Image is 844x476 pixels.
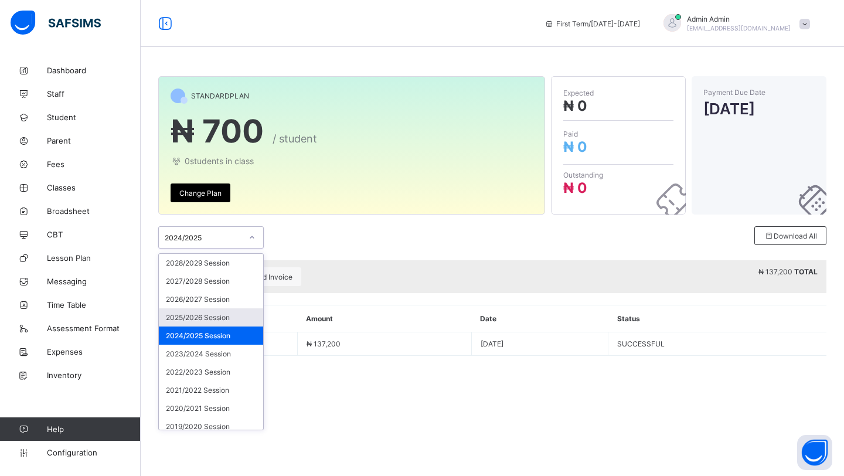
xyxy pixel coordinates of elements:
[47,136,141,145] span: Parent
[703,88,815,97] span: Payment Due Date
[11,11,101,35] img: safsims
[563,138,587,155] span: ₦ 0
[159,272,263,290] div: 2027/2028 Session
[47,424,140,434] span: Help
[47,206,141,216] span: Broadsheet
[159,345,263,363] div: 2023/2024 Session
[273,132,317,145] span: / student
[687,25,791,32] span: [EMAIL_ADDRESS][DOMAIN_NAME]
[307,339,341,348] span: ₦ 137,200
[159,381,263,399] div: 2021/2022 Session
[563,171,673,179] span: Outstanding
[159,327,263,345] div: 2024/2025 Session
[544,19,640,28] span: session/term information
[652,14,816,33] div: AdminAdmin
[159,290,263,308] div: 2026/2027 Session
[47,89,141,98] span: Staff
[179,189,222,198] span: Change Plan
[794,267,818,276] b: TOTAL
[159,254,263,272] div: 2028/2029 Session
[563,97,587,114] span: ₦ 0
[47,370,141,380] span: Inventory
[703,100,815,118] span: [DATE]
[471,305,608,332] th: Date
[563,130,673,138] span: Paid
[47,277,141,286] span: Messaging
[563,89,673,97] span: Expected
[159,399,263,417] div: 2020/2021 Session
[47,253,141,263] span: Lesson Plan
[608,332,826,356] td: SUCCESSFUL
[165,233,242,242] div: 2024/2025
[159,363,263,381] div: 2022/2023 Session
[47,66,141,75] span: Dashboard
[608,305,826,332] th: Status
[47,183,141,192] span: Classes
[171,156,533,166] span: 0 students in class
[47,324,141,333] span: Assessment Format
[797,435,832,470] button: Open asap
[191,91,249,100] span: STANDARD PLAN
[159,308,263,327] div: 2025/2026 Session
[159,417,263,436] div: 2019/2020 Session
[297,305,471,332] th: Amount
[687,15,791,23] span: Admin Admin
[47,113,141,122] span: Student
[563,179,587,196] span: ₦ 0
[47,300,141,310] span: Time Table
[758,267,792,276] span: ₦ 137,200
[47,159,141,169] span: Fees
[471,332,608,356] td: [DATE]
[764,232,817,240] span: Download All
[47,230,141,239] span: CBT
[171,112,264,150] span: ₦ 700
[47,448,140,457] span: Configuration
[47,347,141,356] span: Expenses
